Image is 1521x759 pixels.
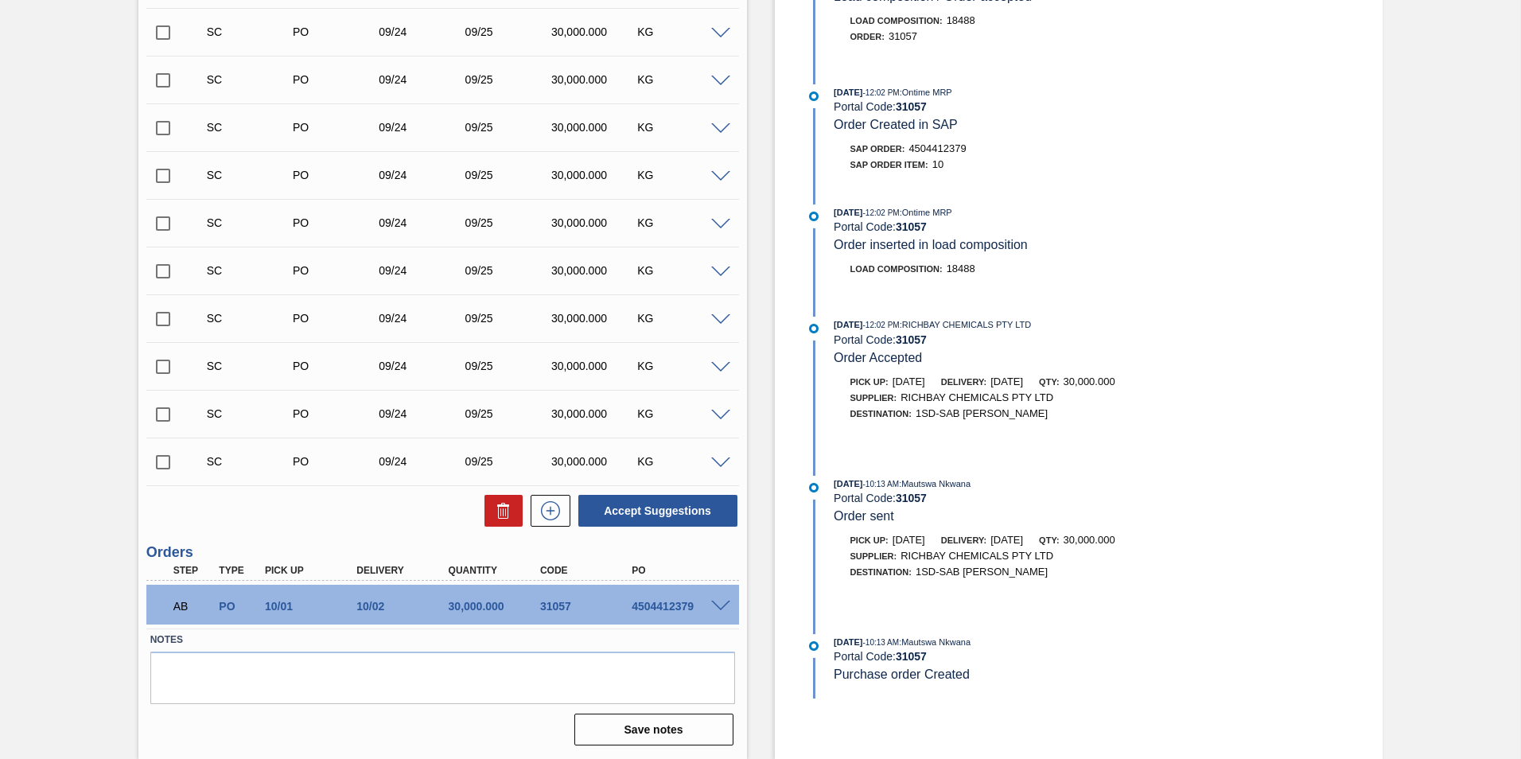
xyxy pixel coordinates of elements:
[461,312,558,325] div: 09/25/2025
[547,216,644,229] div: 30,000.000
[289,360,385,372] div: Purchase order
[889,30,917,42] span: 31057
[834,492,1212,504] div: Portal Code:
[990,376,1023,387] span: [DATE]
[834,509,894,523] span: Order sent
[901,391,1053,403] span: RICHBAY CHEMICALS PTY LTD
[375,25,471,38] div: 09/24/2025
[893,376,925,387] span: [DATE]
[547,312,644,325] div: 30,000.000
[834,220,1212,233] div: Portal Code:
[990,534,1023,546] span: [DATE]
[947,263,975,274] span: 18488
[1064,534,1115,546] span: 30,000.000
[834,650,1212,663] div: Portal Code:
[834,118,958,131] span: Order Created in SAP
[203,169,299,181] div: Suggestion Created
[289,169,385,181] div: Purchase order
[547,455,644,468] div: 30,000.000
[445,600,547,613] div: 30,000.000
[461,407,558,420] div: 09/25/2025
[809,324,819,333] img: atual
[146,544,739,561] h3: Orders
[941,535,986,545] span: Delivery:
[633,121,729,134] div: KG
[850,16,943,25] span: Load Composition :
[893,534,925,546] span: [DATE]
[850,393,897,403] span: Supplier:
[1039,377,1059,387] span: Qty:
[574,714,733,745] button: Save notes
[203,25,299,38] div: Suggestion Created
[536,600,639,613] div: 31057
[547,407,644,420] div: 30,000.000
[461,169,558,181] div: 09/25/2025
[896,492,927,504] strong: 31057
[834,351,922,364] span: Order Accepted
[863,480,900,488] span: - 10:13 AM
[150,629,735,652] label: Notes
[461,121,558,134] div: 09/25/2025
[547,360,644,372] div: 30,000.000
[1064,376,1115,387] span: 30,000.000
[899,637,971,647] span: : Mautswa Nkwana
[916,407,1048,419] span: 1SD-SAB [PERSON_NAME]
[289,264,385,277] div: Purchase order
[547,264,644,277] div: 30,000.000
[633,407,729,420] div: KG
[445,565,547,576] div: Quantity
[523,495,570,527] div: New suggestion
[628,600,730,613] div: 4504412379
[570,493,739,528] div: Accept Suggestions
[289,312,385,325] div: Purchase order
[809,483,819,492] img: atual
[863,88,900,97] span: - 12:02 PM
[809,641,819,651] img: atual
[850,144,905,154] span: SAP Order:
[628,565,730,576] div: PO
[261,600,364,613] div: 10/01/2025
[863,321,900,329] span: - 12:02 PM
[536,565,639,576] div: Code
[375,360,471,372] div: 09/24/2025
[850,264,943,274] span: Load Composition :
[547,25,644,38] div: 30,000.000
[203,455,299,468] div: Suggestion Created
[375,73,471,86] div: 09/24/2025
[289,73,385,86] div: Purchase order
[289,216,385,229] div: Purchase order
[289,455,385,468] div: Purchase order
[1039,535,1059,545] span: Qty:
[908,142,966,154] span: 4504412379
[834,333,1212,346] div: Portal Code:
[633,169,729,181] div: KG
[375,264,471,277] div: 09/24/2025
[863,638,900,647] span: - 10:13 AM
[461,360,558,372] div: 09/25/2025
[461,25,558,38] div: 09/25/2025
[461,455,558,468] div: 09/25/2025
[834,100,1212,113] div: Portal Code:
[375,455,471,468] div: 09/24/2025
[932,158,943,170] span: 10
[375,312,471,325] div: 09/24/2025
[633,312,729,325] div: KG
[834,88,862,97] span: [DATE]
[375,407,471,420] div: 09/24/2025
[850,377,889,387] span: Pick up:
[850,535,889,545] span: Pick up:
[896,650,927,663] strong: 31057
[169,589,217,624] div: Awaiting Billing
[834,320,862,329] span: [DATE]
[578,495,737,527] button: Accept Suggestions
[850,160,928,169] span: SAP Order Item:
[633,25,729,38] div: KG
[203,312,299,325] div: Suggestion Created
[461,216,558,229] div: 09/25/2025
[896,220,927,233] strong: 31057
[547,73,644,86] div: 30,000.000
[834,668,970,681] span: Purchase order Created
[850,409,912,418] span: Destination:
[203,73,299,86] div: Suggestion Created
[863,208,900,217] span: - 12:02 PM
